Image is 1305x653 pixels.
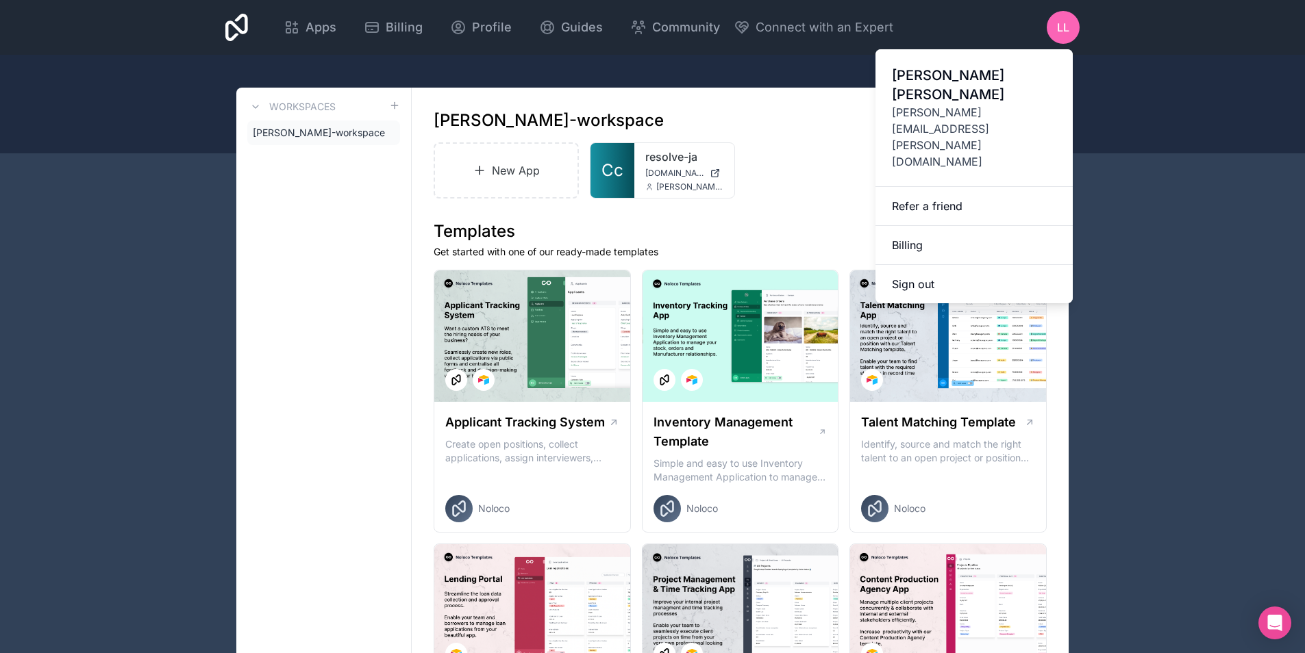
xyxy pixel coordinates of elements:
[734,18,893,37] button: Connect with an Expert
[645,168,723,179] a: [DOMAIN_NAME]
[434,142,579,199] a: New App
[601,159,623,181] span: Cc
[867,374,878,385] img: Airtable Logo
[253,126,385,140] span: [PERSON_NAME]-workspace
[353,12,434,42] a: Billing
[756,18,893,37] span: Connect with an Expert
[445,413,605,432] h1: Applicant Tracking System
[619,12,731,42] a: Community
[306,18,336,37] span: Apps
[654,457,828,484] p: Simple and easy to use Inventory Management Application to manage your stock, orders and Manufact...
[894,502,925,515] span: Noloco
[1057,19,1069,36] span: LL
[478,374,489,385] img: Airtable Logo
[247,99,336,115] a: Workspaces
[861,437,1035,465] p: Identify, source and match the right talent to an open project or position with our Talent Matchi...
[892,66,1056,104] span: [PERSON_NAME] [PERSON_NAME]
[645,149,723,165] a: resolve-ja
[439,12,523,42] a: Profile
[434,245,1047,259] p: Get started with one of our ready-made templates
[561,18,603,37] span: Guides
[386,18,423,37] span: Billing
[472,18,512,37] span: Profile
[875,265,1073,303] button: Sign out
[269,100,336,114] h3: Workspaces
[892,104,1056,170] span: [PERSON_NAME][EMAIL_ADDRESS][PERSON_NAME][DOMAIN_NAME]
[875,187,1073,226] a: Refer a friend
[1258,606,1291,639] div: Open Intercom Messenger
[654,413,818,451] h1: Inventory Management Template
[875,226,1073,265] a: Billing
[445,437,619,465] p: Create open positions, collect applications, assign interviewers, centralise candidate feedback a...
[434,220,1047,242] h1: Templates
[686,374,697,385] img: Airtable Logo
[434,110,664,131] h1: [PERSON_NAME]-workspace
[528,12,614,42] a: Guides
[273,12,347,42] a: Apps
[478,502,510,515] span: Noloco
[656,181,723,192] span: [PERSON_NAME][EMAIL_ADDRESS][PERSON_NAME][DOMAIN_NAME]
[861,413,1016,432] h1: Talent Matching Template
[686,502,718,515] span: Noloco
[652,18,720,37] span: Community
[247,120,400,145] a: [PERSON_NAME]-workspace
[645,168,704,179] span: [DOMAIN_NAME]
[591,143,634,198] a: Cc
